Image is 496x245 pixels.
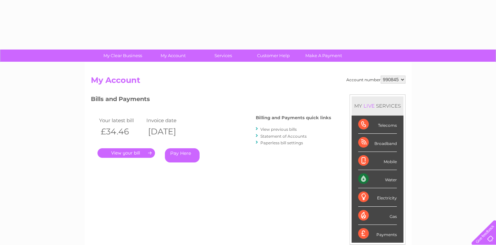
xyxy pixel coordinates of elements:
a: Make A Payment [296,50,351,62]
div: Account number [346,76,405,84]
div: Broadband [358,134,397,152]
a: My Clear Business [95,50,150,62]
td: Invoice date [145,116,192,125]
a: Pay Here [165,148,200,162]
h3: Bills and Payments [91,94,331,106]
div: Mobile [358,152,397,170]
div: MY SERVICES [352,96,403,115]
div: Telecoms [358,116,397,134]
a: View previous bills [260,127,297,132]
h4: Billing and Payments quick links [256,115,331,120]
td: Your latest bill [97,116,145,125]
a: Statement of Accounts [260,134,307,139]
th: [DATE] [145,125,192,138]
a: Services [196,50,250,62]
div: Electricity [358,188,397,206]
div: Payments [358,225,397,243]
div: LIVE [362,103,376,109]
a: Paperless bill settings [260,140,303,145]
a: Customer Help [246,50,301,62]
a: My Account [146,50,200,62]
th: £34.46 [97,125,145,138]
a: . [97,148,155,158]
div: Gas [358,207,397,225]
h2: My Account [91,76,405,88]
div: Water [358,170,397,188]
